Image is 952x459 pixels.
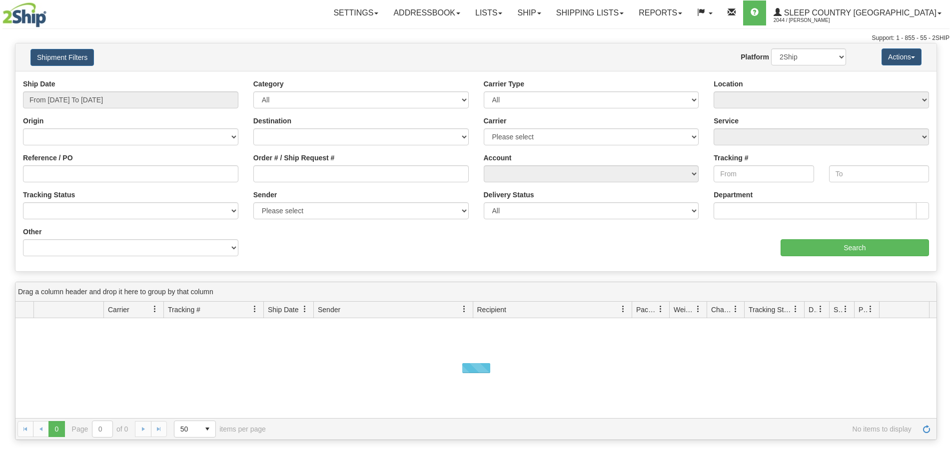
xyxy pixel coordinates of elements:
label: Platform [741,52,769,62]
label: Department [714,190,753,200]
label: Other [23,227,41,237]
span: Delivery Status [809,305,817,315]
a: Sleep Country [GEOGRAPHIC_DATA] 2044 / [PERSON_NAME] [766,0,949,25]
label: Delivery Status [484,190,534,200]
a: Sender filter column settings [456,301,473,318]
span: Pickup Status [859,305,867,315]
label: Origin [23,116,43,126]
div: Support: 1 - 855 - 55 - 2SHIP [2,34,950,42]
a: Pickup Status filter column settings [862,301,879,318]
label: Order # / Ship Request # [253,153,335,163]
span: Sender [318,305,340,315]
label: Destination [253,116,291,126]
a: Ship Date filter column settings [296,301,313,318]
span: Shipment Issues [834,305,842,315]
label: Tracking Status [23,190,75,200]
span: 50 [180,424,193,434]
a: Packages filter column settings [652,301,669,318]
img: logo2044.jpg [2,2,46,27]
span: Tracking # [168,305,200,315]
label: Account [484,153,512,163]
span: Packages [636,305,657,315]
a: Tracking Status filter column settings [787,301,804,318]
a: Carrier filter column settings [146,301,163,318]
a: Refresh [919,421,935,437]
a: Delivery Status filter column settings [812,301,829,318]
span: Charge [711,305,732,315]
a: Weight filter column settings [690,301,707,318]
span: Recipient [477,305,506,315]
iframe: chat widget [929,178,951,280]
label: Ship Date [23,79,55,89]
a: Settings [326,0,386,25]
label: Service [714,116,739,126]
a: Addressbook [386,0,468,25]
label: Location [714,79,743,89]
span: Tracking Status [749,305,792,315]
a: Reports [631,0,690,25]
span: 2044 / [PERSON_NAME] [774,15,849,25]
label: Sender [253,190,277,200]
input: From [714,165,814,182]
span: Carrier [108,305,129,315]
span: Sleep Country [GEOGRAPHIC_DATA] [782,8,937,17]
a: Shipment Issues filter column settings [837,301,854,318]
span: select [199,421,215,437]
span: Ship Date [268,305,298,315]
label: Category [253,79,284,89]
label: Tracking # [714,153,748,163]
a: Recipient filter column settings [615,301,632,318]
input: To [829,165,929,182]
span: items per page [174,421,266,438]
a: Lists [468,0,510,25]
span: No items to display [280,425,912,433]
input: Search [781,239,929,256]
label: Carrier [484,116,507,126]
a: Shipping lists [549,0,631,25]
span: Page 0 [48,421,64,437]
span: Weight [674,305,695,315]
a: Tracking # filter column settings [246,301,263,318]
button: Shipment Filters [30,49,94,66]
span: Page sizes drop down [174,421,216,438]
label: Carrier Type [484,79,524,89]
span: Page of 0 [72,421,128,438]
a: Ship [510,0,548,25]
a: Charge filter column settings [727,301,744,318]
div: grid grouping header [15,282,937,302]
button: Actions [882,48,922,65]
label: Reference / PO [23,153,73,163]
